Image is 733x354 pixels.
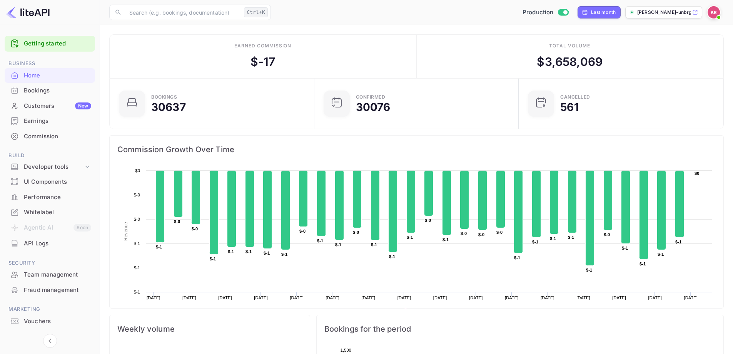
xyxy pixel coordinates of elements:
div: Whitelabel [24,208,91,217]
div: Customers [24,102,91,111]
div: $ 3,658,069 [537,53,603,70]
a: Bookings [5,83,95,97]
text: [DATE] [505,295,519,300]
div: Whitelabel [5,205,95,220]
text: $-1 [281,252,287,257]
a: Home [5,68,95,82]
button: Collapse navigation [43,334,57,348]
text: [DATE] [182,295,196,300]
div: UI Components [24,178,91,186]
text: $-1 [658,252,664,257]
text: $0 [135,168,140,173]
text: $-1 [371,242,377,247]
div: 30637 [151,102,186,112]
div: 30076 [356,102,391,112]
text: $-1 [264,251,270,255]
p: [PERSON_NAME]-unbrg.[PERSON_NAME]... [637,9,691,16]
a: Getting started [24,39,91,48]
img: LiteAPI logo [6,6,50,18]
div: Earned commission [234,42,291,49]
text: [DATE] [469,295,483,300]
text: $-0 [134,217,140,221]
text: $-1 [639,262,646,266]
text: $-1 [134,241,140,246]
div: Getting started [5,36,95,52]
a: Whitelabel [5,205,95,219]
div: UI Components [5,174,95,190]
text: $-1 [228,249,234,254]
text: $-1 [134,290,140,294]
span: Security [5,259,95,267]
text: $-0 [604,232,610,237]
text: $-0 [478,232,484,237]
div: Bookings [24,86,91,95]
div: Confirmed [356,95,386,99]
text: $-1 [317,238,323,243]
text: [DATE] [362,295,376,300]
text: $-0 [174,219,180,224]
a: Fraud management [5,283,95,297]
text: $-1 [442,237,449,242]
a: Vouchers [5,314,95,328]
text: $-0 [134,193,140,197]
span: Build [5,151,95,160]
div: Commission [24,132,91,141]
text: $-0 [496,230,503,235]
text: [DATE] [576,295,590,300]
span: Marketing [5,305,95,314]
text: $-1 [134,265,140,270]
text: $-1 [389,254,395,259]
div: CANCELLED [560,95,590,99]
a: CustomersNew [5,99,95,113]
text: $-1 [210,257,216,261]
text: $-1 [407,235,413,240]
a: UI Components [5,174,95,189]
text: Revenue [123,222,129,241]
text: $-1 [675,240,681,244]
text: $-1 [156,245,162,249]
text: [DATE] [684,295,698,300]
div: Earnings [24,117,91,126]
text: $-0 [461,231,467,236]
div: Team management [5,267,95,282]
span: Business [5,59,95,68]
div: Home [24,71,91,80]
text: $-1 [568,235,574,240]
text: $-0 [192,226,198,231]
div: Vouchers [24,317,91,326]
text: [DATE] [433,295,447,300]
div: Performance [5,190,95,205]
text: [DATE] [147,295,160,300]
text: $-1 [245,249,252,254]
text: [DATE] [612,295,626,300]
text: [DATE] [541,295,554,300]
text: [DATE] [648,295,662,300]
div: Commission [5,129,95,144]
span: Weekly volume [117,323,302,335]
div: Bookings [5,83,95,98]
a: Commission [5,129,95,143]
div: Developer tools [5,160,95,174]
a: API Logs [5,236,95,250]
div: Developer tools [24,163,83,171]
div: Last month [591,9,616,16]
div: $ -17 [250,53,276,70]
div: Team management [24,270,91,279]
div: Ctrl+K [244,7,268,17]
div: 561 [560,102,578,112]
text: $-1 [532,240,538,244]
img: Kobus Roux [708,6,720,18]
span: Bookings for the period [324,323,716,335]
div: Total volume [549,42,590,49]
div: Performance [24,193,91,202]
div: Bookings [151,95,177,99]
a: Earnings [5,114,95,128]
div: API Logs [5,236,95,251]
a: Team management [5,267,95,282]
span: Production [523,8,554,17]
div: New [75,102,91,109]
a: Performance [5,190,95,204]
text: $0 [695,171,700,176]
